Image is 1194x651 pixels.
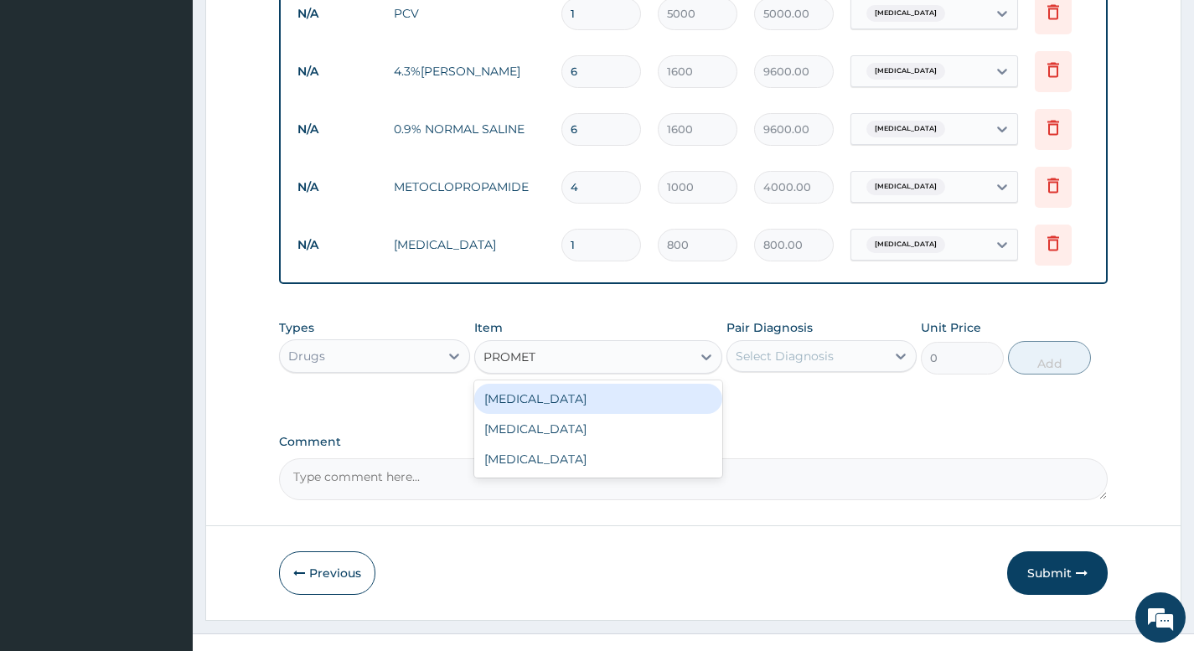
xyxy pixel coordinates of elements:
[385,54,553,88] td: 4.3%[PERSON_NAME]
[1008,341,1091,375] button: Add
[474,444,723,474] div: [MEDICAL_DATA]
[87,94,282,116] div: Chat with us now
[736,348,834,364] div: Select Diagnosis
[385,170,553,204] td: METOCLOPROPAMIDE
[866,236,945,253] span: [MEDICAL_DATA]
[385,228,553,261] td: [MEDICAL_DATA]
[279,321,314,335] label: Types
[474,384,723,414] div: [MEDICAL_DATA]
[385,112,553,146] td: 0.9% NORMAL SALINE
[474,319,503,336] label: Item
[289,56,385,87] td: N/A
[8,457,319,516] textarea: Type your message and hit 'Enter'
[1007,551,1108,595] button: Submit
[474,414,723,444] div: [MEDICAL_DATA]
[289,230,385,261] td: N/A
[279,435,1108,449] label: Comment
[866,121,945,137] span: [MEDICAL_DATA]
[289,172,385,203] td: N/A
[866,5,945,22] span: [MEDICAL_DATA]
[289,114,385,145] td: N/A
[866,178,945,195] span: [MEDICAL_DATA]
[726,319,813,336] label: Pair Diagnosis
[866,63,945,80] span: [MEDICAL_DATA]
[31,84,68,126] img: d_794563401_company_1708531726252_794563401
[279,551,375,595] button: Previous
[288,348,325,364] div: Drugs
[97,211,231,380] span: We're online!
[275,8,315,49] div: Minimize live chat window
[921,319,981,336] label: Unit Price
